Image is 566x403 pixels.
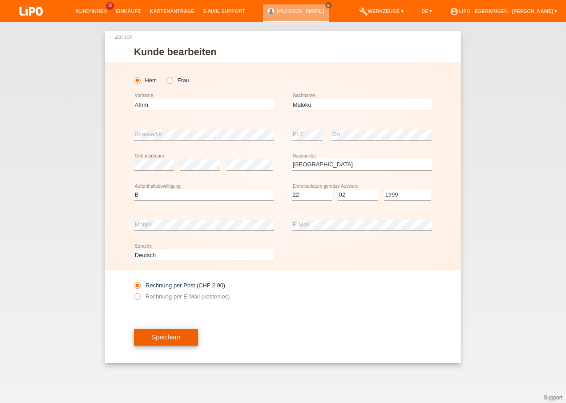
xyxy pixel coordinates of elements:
[544,395,562,401] a: Support
[134,293,230,300] label: Rechnung per E-Mail (kostenlos)
[166,77,189,84] label: Frau
[9,18,53,25] a: LIPO pay
[355,8,408,14] a: buildWerkzeuge ▾
[152,334,180,341] span: Speichern
[146,8,199,14] a: Kartenanträge
[277,8,324,14] a: [PERSON_NAME]
[134,77,156,84] label: Herr
[111,8,145,14] a: Einkäufe
[106,2,114,10] span: 35
[71,8,111,14] a: Kund*innen
[166,77,172,83] input: Frau
[134,293,140,304] input: Rechnung per E-Mail (kostenlos)
[325,2,332,8] a: close
[359,7,368,16] i: build
[199,8,250,14] a: E-Mail Support
[417,8,437,14] a: DE ▾
[445,8,562,14] a: account_circleLIPO - Egerkingen - [PERSON_NAME] ▾
[134,329,198,346] button: Speichern
[134,282,225,289] label: Rechnung per Post (CHF 2.90)
[326,3,331,8] i: close
[134,282,140,293] input: Rechnung per Post (CHF 2.90)
[450,7,459,16] i: account_circle
[107,33,132,40] a: ← Zurück
[134,77,140,83] input: Herr
[134,46,432,57] h1: Kunde bearbeiten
